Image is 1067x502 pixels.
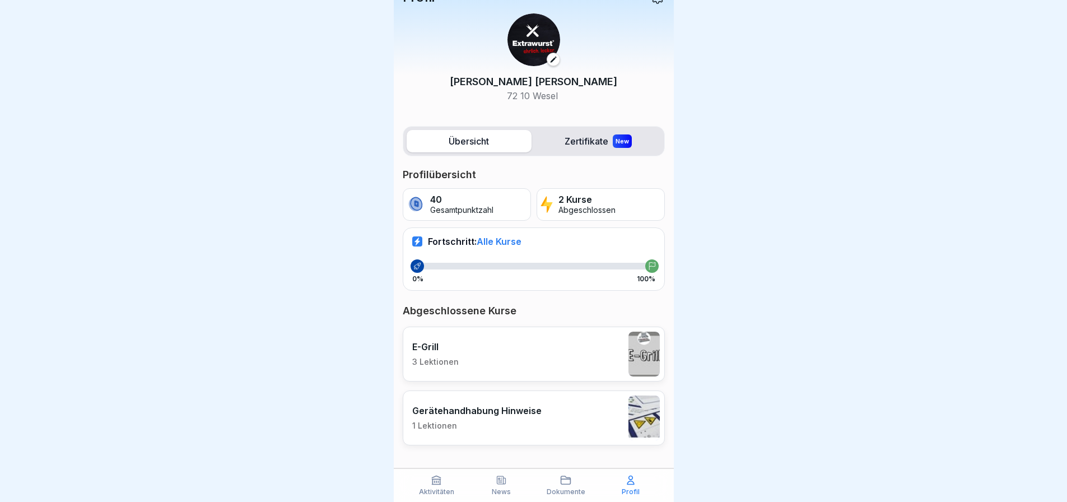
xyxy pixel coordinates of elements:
span: Alle Kurse [477,236,521,247]
img: w8sjs9wncpfexhhxi3q20dj5.png [628,332,660,376]
p: 72 10 Wesel [450,89,617,103]
img: gjmq4gn0gq16rusbtbfa9wpn.png [507,13,560,66]
p: 3 Lektionen [412,357,459,367]
p: Profil [622,488,640,496]
p: 2 Kurse [558,194,616,205]
p: 40 [430,194,493,205]
p: Aktivitäten [419,488,454,496]
p: Dokumente [547,488,585,496]
a: E-Grill3 Lektionen [403,327,665,382]
p: 100% [637,275,655,283]
label: Zertifikate [536,130,661,152]
p: Abgeschlossene Kurse [403,304,665,318]
label: Übersicht [407,130,532,152]
p: Profilübersicht [403,168,665,182]
img: xlnbv180v6a93qv3fe9855xs.png [628,396,660,440]
p: E-Grill [412,341,459,352]
p: Fortschritt: [428,236,521,247]
p: Gerätehandhabung Hinweise [412,405,542,416]
img: coin.svg [407,195,425,214]
p: News [492,488,511,496]
p: [PERSON_NAME] [PERSON_NAME] [450,74,617,89]
img: lightning.svg [541,195,553,214]
p: 1 Lektionen [412,421,542,431]
div: New [613,134,632,148]
a: Gerätehandhabung Hinweise1 Lektionen [403,391,665,445]
p: Abgeschlossen [558,206,616,215]
p: Gesamtpunktzahl [430,206,493,215]
p: 0% [412,275,423,283]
